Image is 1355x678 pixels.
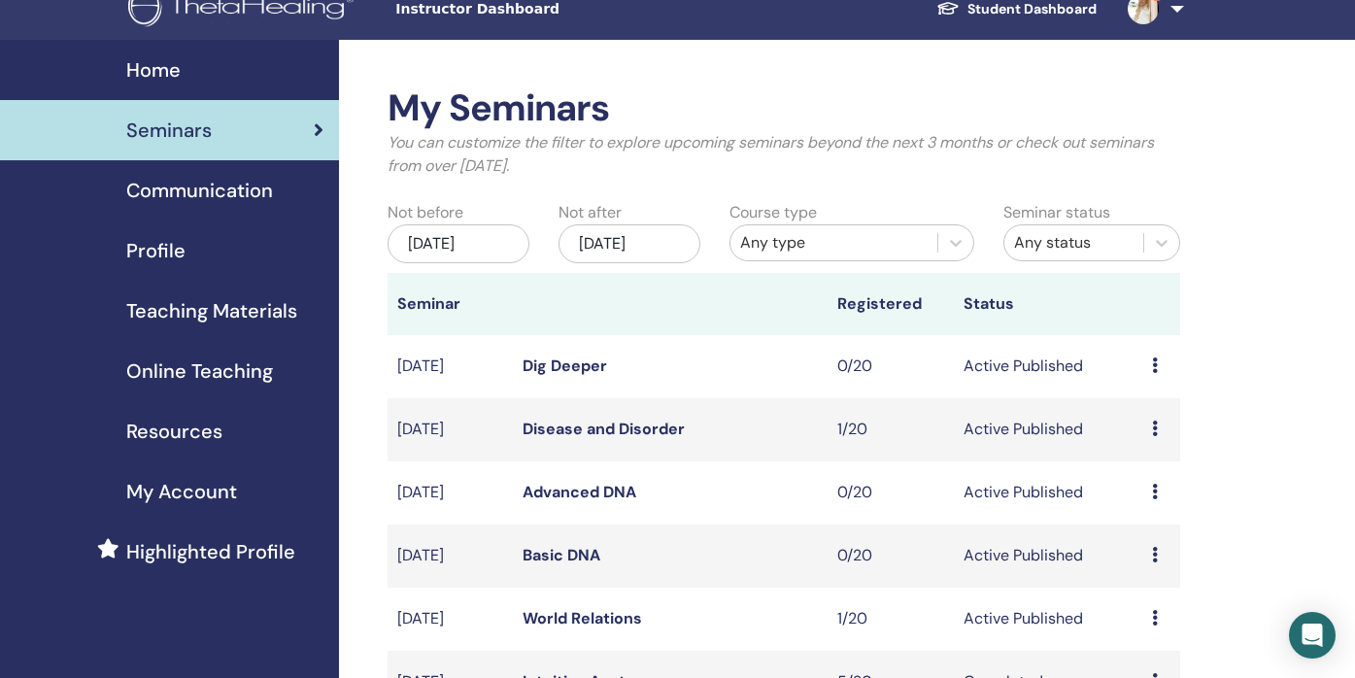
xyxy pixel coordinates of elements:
[954,588,1142,651] td: Active Published
[388,273,514,335] th: Seminar
[126,356,273,386] span: Online Teaching
[388,335,514,398] td: [DATE]
[126,116,212,145] span: Seminars
[126,236,186,265] span: Profile
[828,398,954,461] td: 1/20
[828,525,954,588] td: 0/20
[740,231,928,254] div: Any type
[388,525,514,588] td: [DATE]
[126,55,181,85] span: Home
[828,273,954,335] th: Registered
[954,273,1142,335] th: Status
[523,482,636,502] a: Advanced DNA
[126,477,237,506] span: My Account
[1289,612,1336,659] div: Open Intercom Messenger
[559,224,700,263] div: [DATE]
[523,419,685,439] a: Disease and Disorder
[729,201,817,224] label: Course type
[126,537,295,566] span: Highlighted Profile
[559,201,622,224] label: Not after
[523,608,642,628] a: World Relations
[523,545,600,565] a: Basic DNA
[1003,201,1110,224] label: Seminar status
[828,335,954,398] td: 0/20
[954,525,1142,588] td: Active Published
[388,398,514,461] td: [DATE]
[388,131,1180,178] p: You can customize the filter to explore upcoming seminars beyond the next 3 months or check out s...
[523,356,607,376] a: Dig Deeper
[388,86,1180,131] h2: My Seminars
[1014,231,1134,254] div: Any status
[388,224,529,263] div: [DATE]
[954,335,1142,398] td: Active Published
[126,176,273,205] span: Communication
[828,588,954,651] td: 1/20
[954,461,1142,525] td: Active Published
[388,201,463,224] label: Not before
[954,398,1142,461] td: Active Published
[828,461,954,525] td: 0/20
[126,296,297,325] span: Teaching Materials
[388,588,514,651] td: [DATE]
[126,417,222,446] span: Resources
[388,461,514,525] td: [DATE]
